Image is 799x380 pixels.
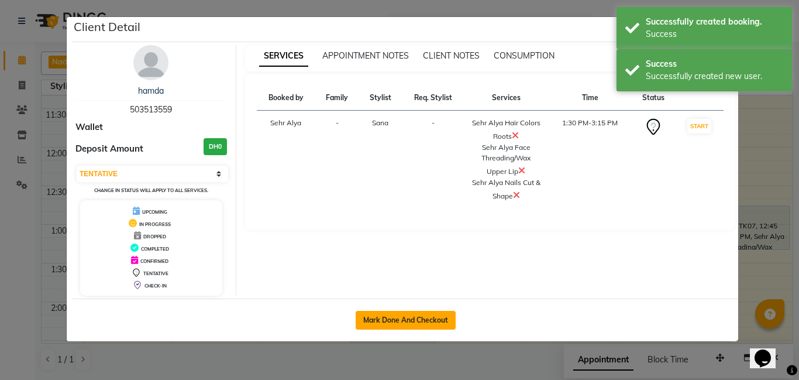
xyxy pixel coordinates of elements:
button: START [687,119,711,133]
div: Sehr Alya Face Threading/Wax Upper Lip [471,142,541,177]
span: COMPLETED [141,246,169,252]
td: - [402,111,464,210]
span: IN PROGRESS [139,221,171,227]
span: TENTATIVE [143,271,168,276]
h3: DH0 [204,138,227,155]
th: Status [632,85,675,111]
span: UPCOMING [142,209,167,215]
td: Sehr Alya [257,111,316,210]
span: DROPPED [143,234,166,239]
th: Req. Stylist [402,85,464,111]
span: CLIENT NOTES [423,50,480,61]
div: Sehr Alya Hair Colors Roots [471,118,541,142]
th: Family [315,85,359,111]
div: Successfully created booking. [646,16,783,28]
th: Stylist [359,85,402,111]
h5: Client Detail [74,18,140,36]
span: Sana [372,118,388,127]
th: Booked by [257,85,316,111]
div: Sehr Alya Nails Cut & Shape [471,177,541,202]
td: 1:30 PM-3:15 PM [548,111,632,210]
img: avatar [133,45,168,80]
span: Deposit Amount [75,142,143,156]
span: CONSUMPTION [494,50,555,61]
button: Mark Done And Checkout [356,311,456,330]
th: Services [464,85,548,111]
span: CONFIRMED [140,258,168,264]
span: APPOINTMENT NOTES [322,50,409,61]
a: hamda [138,85,164,96]
span: Wallet [75,121,103,134]
div: Success [646,58,783,70]
th: Time [548,85,632,111]
div: Successfully created new user. [646,70,783,83]
span: CHECK-IN [144,283,167,289]
div: Success [646,28,783,40]
small: Change in status will apply to all services. [94,187,208,193]
span: 503513559 [130,104,172,115]
iframe: chat widget [750,333,787,368]
td: - [315,111,359,210]
span: SERVICES [259,46,308,67]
